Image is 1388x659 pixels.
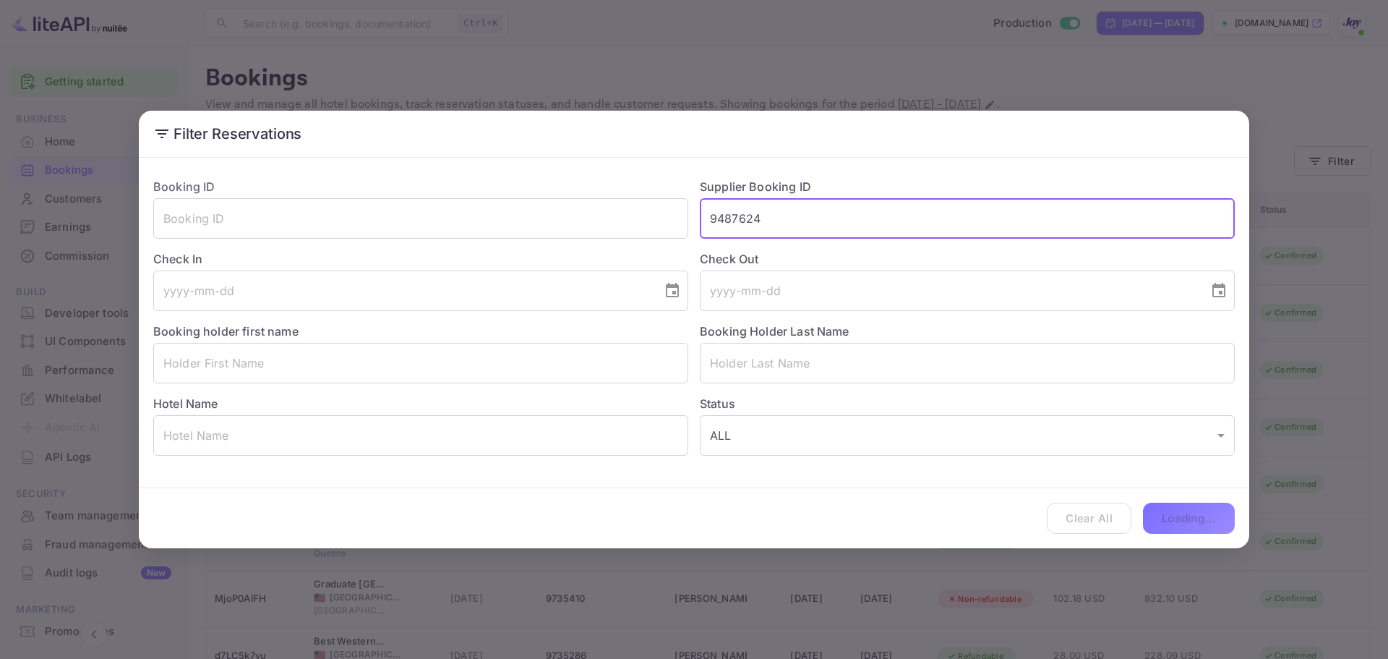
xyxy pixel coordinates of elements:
[153,324,299,339] label: Booking holder first name
[153,179,215,194] label: Booking ID
[700,271,1199,311] input: yyyy-mm-dd
[153,250,688,268] label: Check In
[153,271,652,311] input: yyyy-mm-dd
[153,343,688,383] input: Holder First Name
[658,276,687,305] button: Choose date
[153,415,688,456] input: Hotel Name
[700,324,849,339] label: Booking Holder Last Name
[700,198,1235,239] input: Supplier Booking ID
[700,179,811,194] label: Supplier Booking ID
[700,395,1235,412] label: Status
[153,396,218,411] label: Hotel Name
[700,250,1235,268] label: Check Out
[1204,276,1233,305] button: Choose date
[700,415,1235,456] div: ALL
[700,343,1235,383] input: Holder Last Name
[139,111,1249,157] h2: Filter Reservations
[153,198,688,239] input: Booking ID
